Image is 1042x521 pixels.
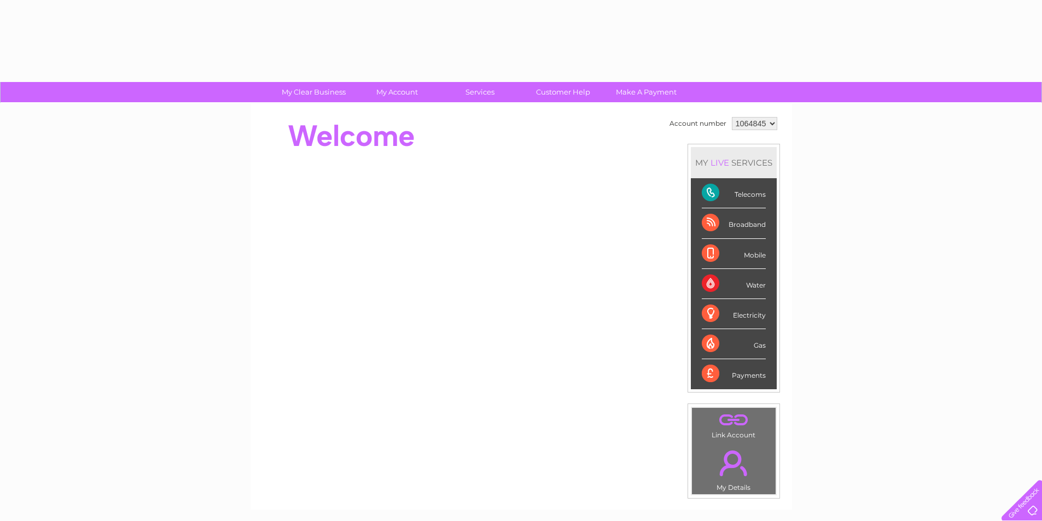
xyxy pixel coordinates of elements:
a: . [695,444,773,482]
div: MY SERVICES [691,147,777,178]
div: Payments [702,359,766,389]
div: Water [702,269,766,299]
div: LIVE [708,157,731,168]
a: Services [435,82,525,102]
a: My Account [352,82,442,102]
td: My Details [691,441,776,495]
a: My Clear Business [269,82,359,102]
div: Gas [702,329,766,359]
a: . [695,411,773,430]
div: Telecoms [702,178,766,208]
div: Electricity [702,299,766,329]
div: Mobile [702,239,766,269]
td: Account number [667,114,729,133]
div: Broadband [702,208,766,238]
td: Link Account [691,407,776,442]
a: Make A Payment [601,82,691,102]
a: Customer Help [518,82,608,102]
